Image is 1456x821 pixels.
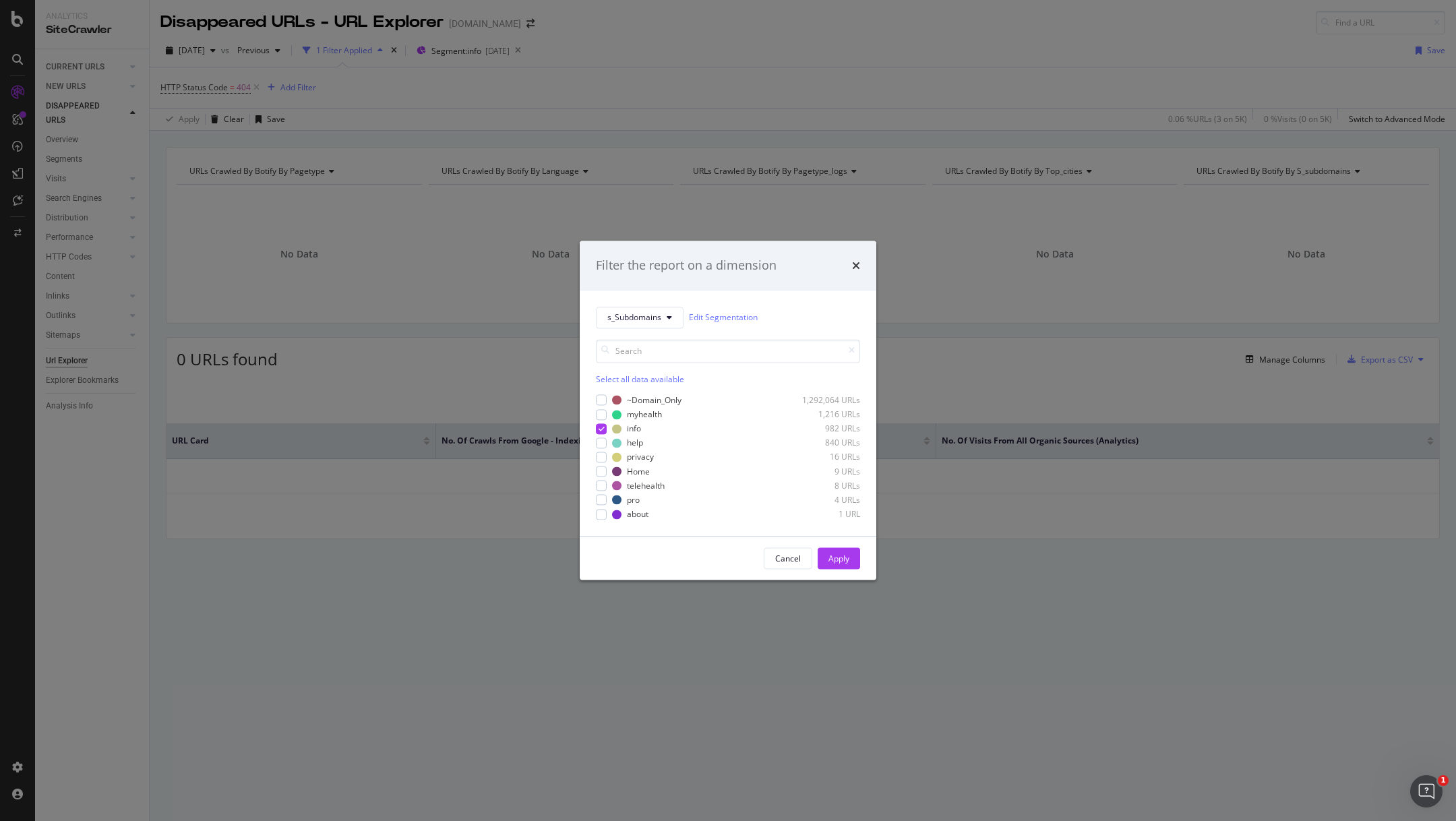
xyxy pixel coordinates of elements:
[627,394,681,406] div: ~Domain_Only
[764,548,812,570] button: Cancel
[596,339,860,363] input: Search
[1410,775,1443,808] iframe: Intercom live chat
[794,466,860,477] div: 9 URLs
[794,508,860,520] div: 1 URL
[627,508,648,520] div: about
[627,452,654,463] div: privacy
[627,408,662,420] div: myhealth
[627,423,641,435] div: info
[607,312,661,324] span: s_Subdomains
[794,408,860,420] div: 1,216 URLs
[627,480,665,491] div: telehealth
[794,437,860,449] div: 840 URLs
[828,553,849,564] div: Apply
[775,553,801,564] div: Cancel
[627,466,650,477] div: Home
[596,257,777,274] div: Filter the report on a dimension
[627,494,640,506] div: pro
[794,494,860,506] div: 4 URLs
[1438,775,1449,786] span: 1
[852,257,860,274] div: times
[794,452,860,463] div: 16 URLs
[580,241,876,580] div: modal
[794,423,860,435] div: 982 URLs
[627,437,643,449] div: help
[596,373,860,385] div: Select all data available
[794,480,860,491] div: 8 URLs
[794,394,860,406] div: 1,292,064 URLs
[596,307,684,328] button: s_Subdomains
[689,311,758,325] a: Edit Segmentation
[818,548,860,570] button: Apply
